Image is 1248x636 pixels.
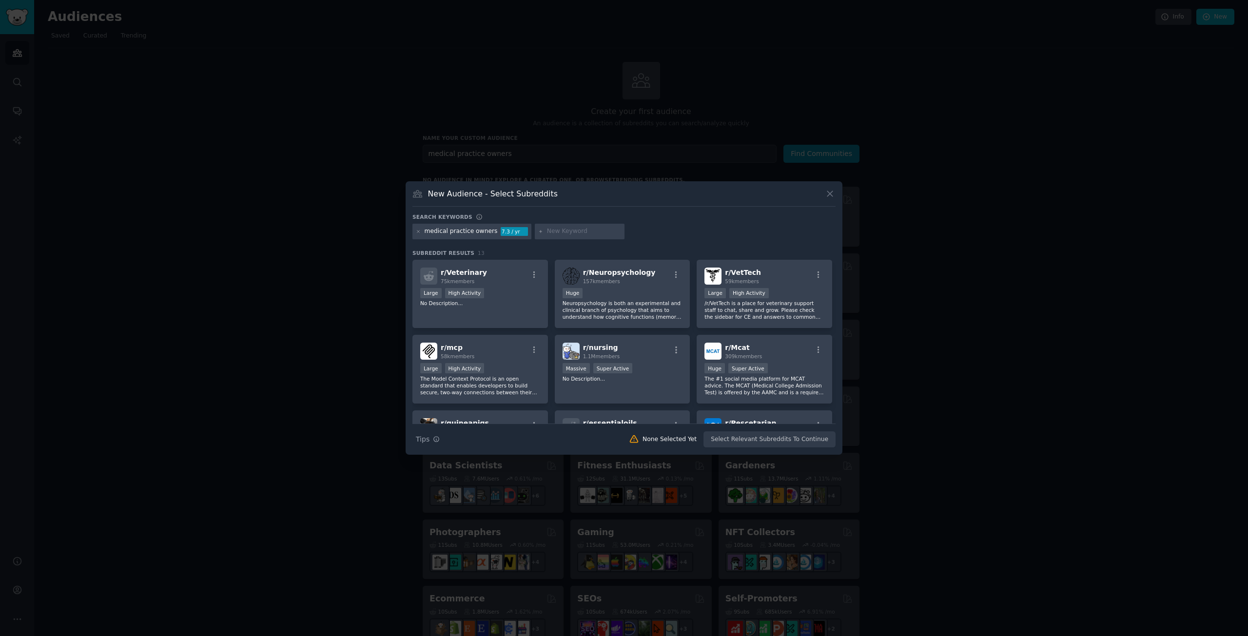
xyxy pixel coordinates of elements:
[725,278,759,284] span: 59k members
[420,343,437,360] img: mcp
[725,344,749,351] span: r/ Mcat
[704,300,824,320] p: /r/VetTech is a place for veterinary support staff to chat, share and grow. Please check the side...
[643,435,697,444] div: None Selected Yet
[420,288,442,298] div: Large
[704,375,824,396] p: The #1 social media platform for MCAT advice. The MCAT (Medical College Admission Test) is offere...
[704,268,721,285] img: VetTech
[583,269,656,276] span: r/ Neuropsychology
[583,353,620,359] span: 1.1M members
[725,269,761,276] span: r/ VetTech
[420,363,442,373] div: Large
[412,250,474,256] span: Subreddit Results
[445,363,485,373] div: High Activity
[728,363,768,373] div: Super Active
[725,419,776,427] span: r/ Pescetarian
[725,353,762,359] span: 309k members
[583,419,637,427] span: r/ essentialoils
[412,431,443,448] button: Tips
[420,418,437,435] img: guineapigs
[441,353,474,359] span: 58k members
[583,344,618,351] span: r/ nursing
[563,288,583,298] div: Huge
[416,434,429,444] span: Tips
[583,278,620,284] span: 157k members
[547,227,621,236] input: New Keyword
[563,343,580,360] img: nursing
[428,189,558,199] h3: New Audience - Select Subreddits
[563,375,682,382] p: No Description...
[501,227,528,236] div: 7.3 / yr
[563,363,590,373] div: Massive
[563,300,682,320] p: Neuropsychology is both an experimental and clinical branch of psychology that aims to understand...
[441,344,463,351] span: r/ mcp
[445,288,485,298] div: High Activity
[704,418,721,435] img: Pescetarian
[704,363,725,373] div: Huge
[704,288,726,298] div: Large
[704,343,721,360] img: Mcat
[441,278,474,284] span: 75k members
[420,375,540,396] p: The Model Context Protocol is an open standard that enables developers to build secure, two-way c...
[441,419,489,427] span: r/ guineapigs
[441,269,487,276] span: r/ Veterinary
[412,213,472,220] h3: Search keywords
[420,300,540,307] p: No Description...
[425,227,498,236] div: medical practice owners
[593,363,633,373] div: Super Active
[729,288,769,298] div: High Activity
[563,268,580,285] img: Neuropsychology
[478,250,485,256] span: 13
